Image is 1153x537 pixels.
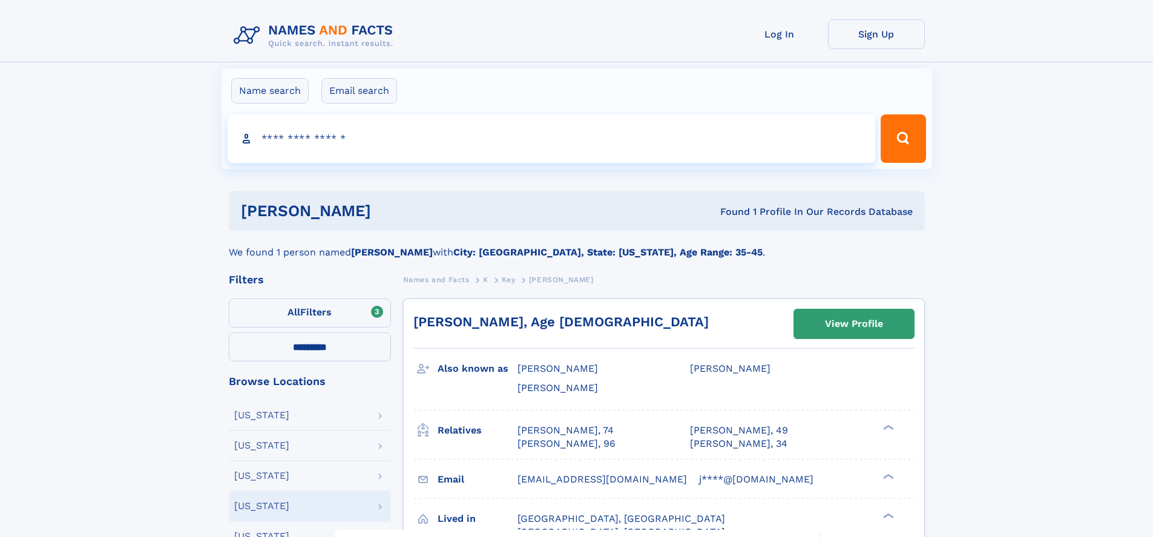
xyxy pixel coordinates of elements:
[880,512,895,519] div: ❯
[880,472,895,480] div: ❯
[228,114,876,163] input: search input
[794,309,914,338] a: View Profile
[517,382,598,394] span: [PERSON_NAME]
[351,246,433,258] b: [PERSON_NAME]
[229,298,391,328] label: Filters
[229,231,925,260] div: We found 1 person named with .
[483,272,488,287] a: K
[229,376,391,387] div: Browse Locations
[828,19,925,49] a: Sign Up
[880,423,895,431] div: ❯
[517,513,725,524] span: [GEOGRAPHIC_DATA], [GEOGRAPHIC_DATA]
[234,471,289,481] div: [US_STATE]
[438,358,517,379] h3: Also known as
[321,78,397,104] label: Email search
[438,509,517,529] h3: Lived in
[483,275,488,284] span: K
[690,363,770,374] span: [PERSON_NAME]
[545,205,913,219] div: Found 1 Profile In Our Records Database
[502,275,515,284] span: Key
[502,272,515,287] a: Key
[287,306,300,318] span: All
[517,473,687,485] span: [EMAIL_ADDRESS][DOMAIN_NAME]
[234,501,289,511] div: [US_STATE]
[825,310,883,338] div: View Profile
[438,469,517,490] h3: Email
[413,314,709,329] a: [PERSON_NAME], Age [DEMOGRAPHIC_DATA]
[403,272,470,287] a: Names and Facts
[231,78,309,104] label: Name search
[529,275,594,284] span: [PERSON_NAME]
[241,203,546,219] h1: [PERSON_NAME]
[234,410,289,420] div: [US_STATE]
[690,437,787,450] a: [PERSON_NAME], 34
[881,114,925,163] button: Search Button
[731,19,828,49] a: Log In
[517,437,616,450] a: [PERSON_NAME], 96
[438,420,517,441] h3: Relatives
[229,19,403,52] img: Logo Names and Facts
[229,274,391,285] div: Filters
[453,246,763,258] b: City: [GEOGRAPHIC_DATA], State: [US_STATE], Age Range: 35-45
[234,441,289,450] div: [US_STATE]
[690,424,788,437] a: [PERSON_NAME], 49
[517,424,614,437] a: [PERSON_NAME], 74
[517,363,598,374] span: [PERSON_NAME]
